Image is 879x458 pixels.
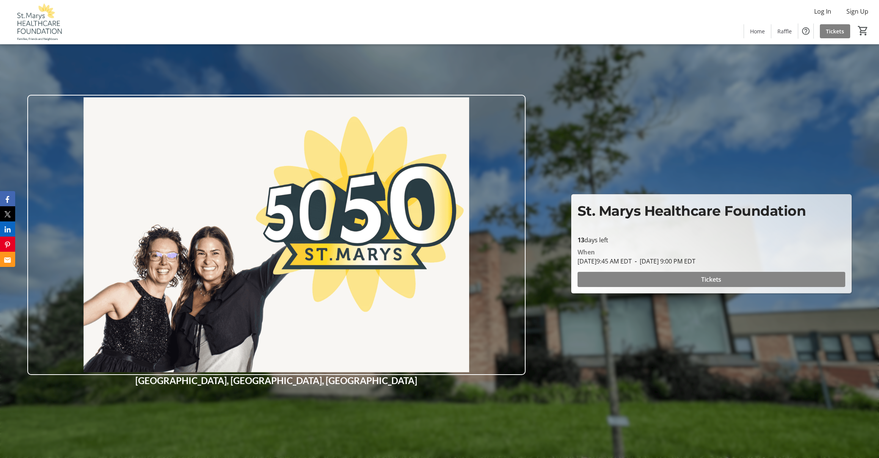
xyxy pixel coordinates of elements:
span: Tickets [701,275,721,284]
strong: [GEOGRAPHIC_DATA], [GEOGRAPHIC_DATA], [GEOGRAPHIC_DATA] [135,375,417,386]
p: days left [578,235,846,245]
img: St. Marys Healthcare Foundation's Logo [5,3,72,41]
span: [DATE] 9:00 PM EDT [632,257,695,265]
a: Home [744,24,771,38]
span: Home [750,27,765,35]
button: Log In [808,5,837,17]
button: Tickets [578,272,846,287]
span: 13 [578,236,584,244]
span: - [632,257,640,265]
span: [DATE] 9:45 AM EDT [578,257,632,265]
button: Cart [856,24,870,38]
span: Tickets [826,27,844,35]
span: St. Marys Healthcare Foundation [578,202,806,219]
button: Help [798,24,813,39]
a: Raffle [771,24,798,38]
span: Log In [814,7,831,16]
span: Raffle [777,27,792,35]
img: Campaign CTA Media Photo [27,95,526,375]
button: Sign Up [840,5,874,17]
a: Tickets [820,24,850,38]
span: Sign Up [846,7,868,16]
div: When [578,248,595,257]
